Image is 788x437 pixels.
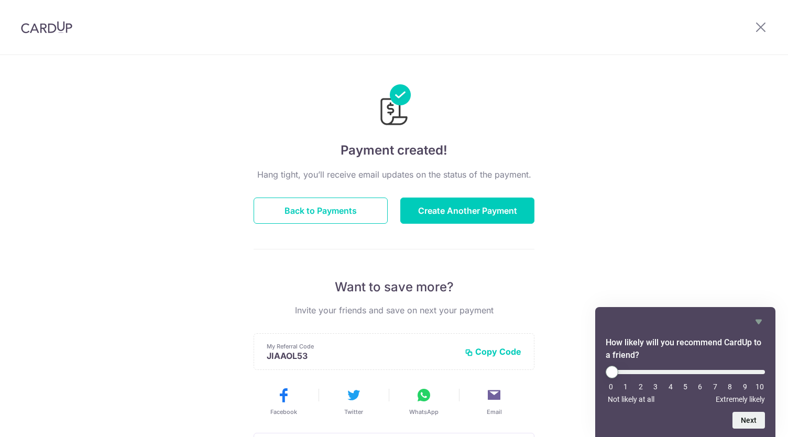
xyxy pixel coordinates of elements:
[606,383,616,391] li: 0
[465,346,521,357] button: Copy Code
[710,383,720,391] li: 7
[254,304,534,316] p: Invite your friends and save on next your payment
[606,366,765,403] div: How likely will you recommend CardUp to a friend? Select an option from 0 to 10, with 0 being Not...
[725,383,735,391] li: 8
[606,315,765,429] div: How likely will you recommend CardUp to a friend? Select an option from 0 to 10, with 0 being Not...
[409,408,439,416] span: WhatsApp
[716,395,765,403] span: Extremely likely
[620,383,631,391] li: 1
[267,351,456,361] p: JIAAOL53
[680,383,691,391] li: 5
[267,342,456,351] p: My Referral Code
[608,395,654,403] span: Not likely at all
[740,383,750,391] li: 9
[665,383,676,391] li: 4
[754,383,765,391] li: 10
[253,387,314,416] button: Facebook
[732,412,765,429] button: Next question
[254,141,534,160] h4: Payment created!
[254,168,534,181] p: Hang tight, you’ll receive email updates on the status of the payment.
[636,383,646,391] li: 2
[254,279,534,296] p: Want to save more?
[695,383,705,391] li: 6
[393,387,455,416] button: WhatsApp
[400,198,534,224] button: Create Another Payment
[21,21,72,34] img: CardUp
[650,383,661,391] li: 3
[323,387,385,416] button: Twitter
[377,84,411,128] img: Payments
[606,336,765,362] h2: How likely will you recommend CardUp to a friend? Select an option from 0 to 10, with 0 being Not...
[344,408,363,416] span: Twitter
[270,408,297,416] span: Facebook
[254,198,388,224] button: Back to Payments
[463,387,525,416] button: Email
[487,408,502,416] span: Email
[752,315,765,328] button: Hide survey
